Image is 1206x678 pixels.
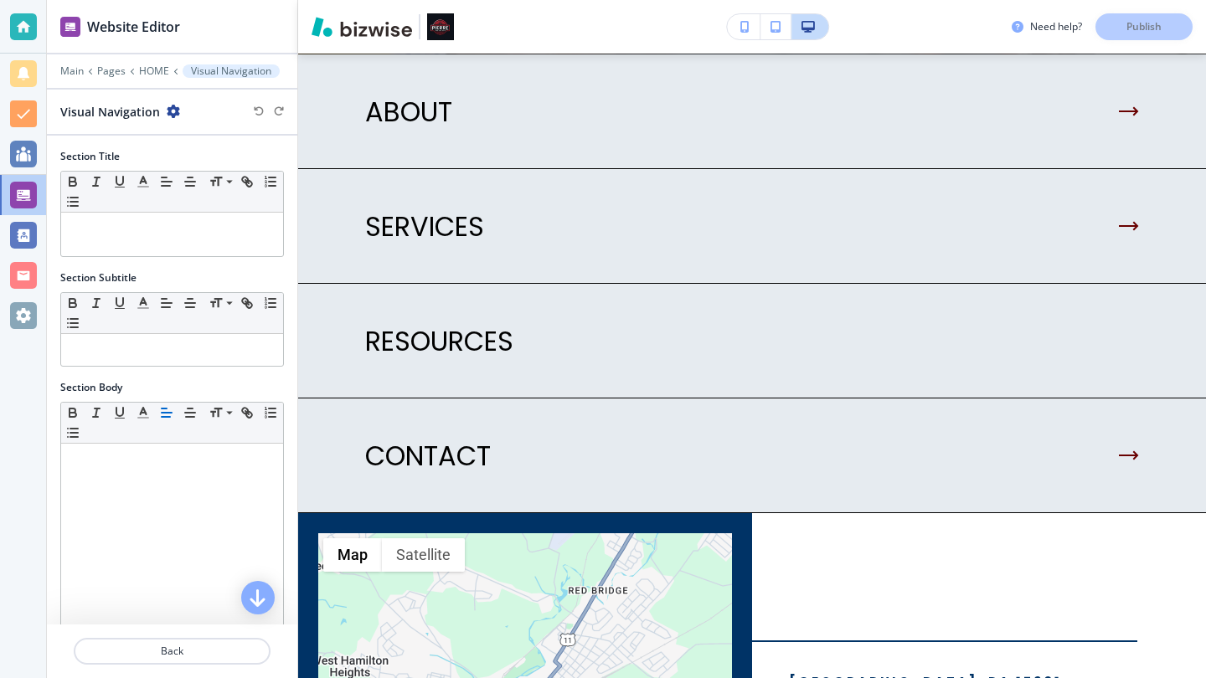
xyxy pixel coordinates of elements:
button: Pages [97,65,126,77]
img: Bizwise Logo [312,17,412,37]
h3: Need help? [1030,19,1082,34]
button: Show street map [323,538,382,572]
p: Visual Navigation [191,65,271,77]
h2: Visual Navigation [60,103,160,121]
img: Your Logo [427,13,454,40]
img: editor icon [60,17,80,37]
button: Visual Navigation [183,64,280,78]
h2: Section Subtitle [60,270,137,285]
p: RESOURCES [365,326,513,357]
button: Main [60,65,84,77]
p: CONTACT [365,440,491,472]
p: Back [75,644,269,659]
button: HOME [139,65,169,77]
button: Show satellite imagery [382,538,465,572]
h2: Section Title [60,149,120,164]
button: Back [74,638,271,665]
h2: Section Body [60,380,122,395]
h2: Website Editor [87,17,180,37]
p: ABOUT [365,96,452,128]
p: SERVICES [365,211,484,243]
